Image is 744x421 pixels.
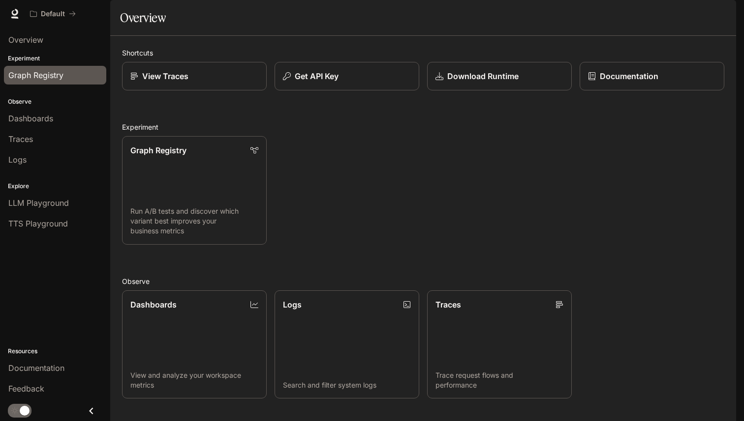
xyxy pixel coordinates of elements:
a: Download Runtime [427,62,572,90]
p: Trace request flows and performance [435,370,563,390]
p: Run A/B tests and discover which variant best improves your business metrics [130,206,258,236]
p: Dashboards [130,299,177,310]
h1: Overview [120,8,166,28]
p: Logs [283,299,302,310]
a: TracesTrace request flows and performance [427,290,572,399]
a: Graph RegistryRun A/B tests and discover which variant best improves your business metrics [122,136,267,245]
button: All workspaces [26,4,80,24]
p: Traces [435,299,461,310]
p: Documentation [600,70,658,82]
a: Documentation [580,62,724,90]
a: DashboardsView and analyze your workspace metrics [122,290,267,399]
h2: Observe [122,276,724,286]
a: LogsSearch and filter system logs [275,290,419,399]
p: View Traces [142,70,188,82]
h2: Experiment [122,122,724,132]
p: Download Runtime [447,70,519,82]
button: Get API Key [275,62,419,90]
p: Search and filter system logs [283,380,411,390]
p: Graph Registry [130,144,186,156]
p: View and analyze your workspace metrics [130,370,258,390]
p: Get API Key [295,70,339,82]
p: Default [41,10,65,18]
a: View Traces [122,62,267,90]
h2: Shortcuts [122,48,724,58]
